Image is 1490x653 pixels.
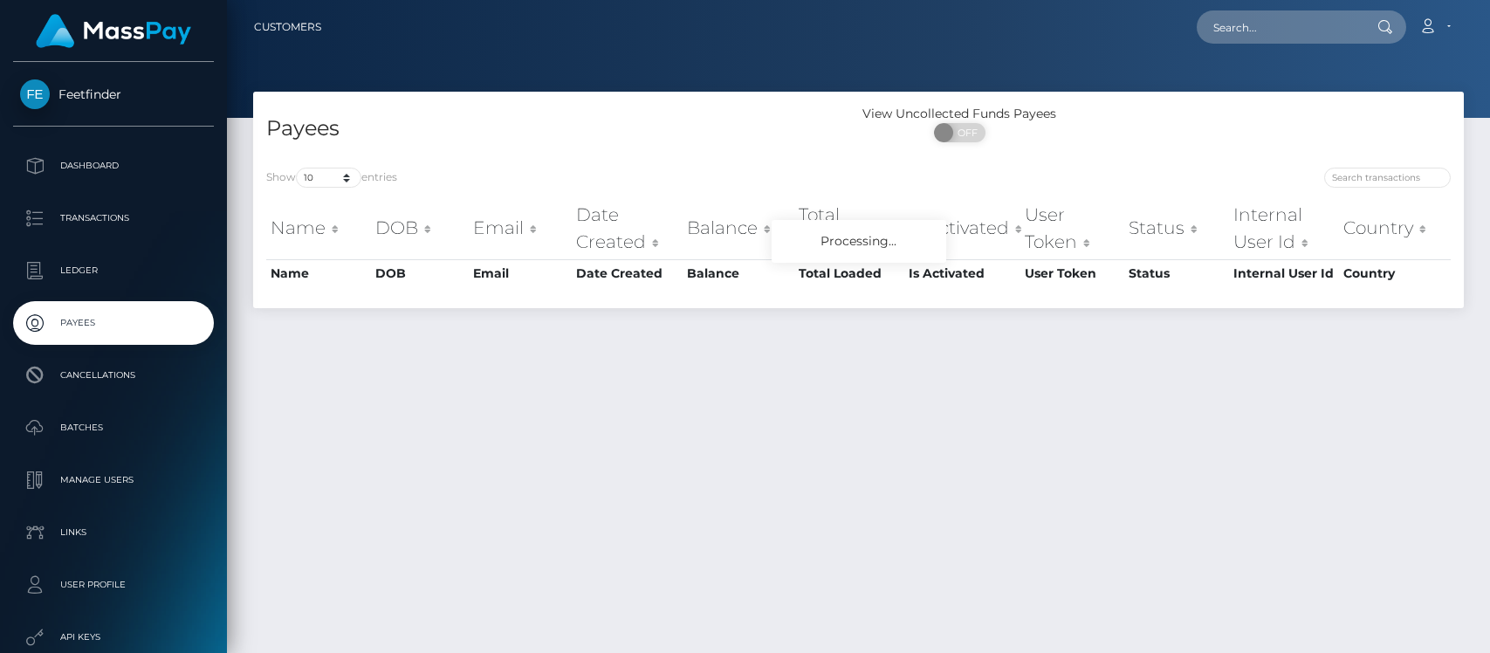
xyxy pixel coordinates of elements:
[469,197,571,259] th: Email
[266,197,371,259] th: Name
[20,415,207,441] p: Batches
[20,79,50,109] img: Feetfinder
[13,406,214,450] a: Batches
[794,197,904,259] th: Total Loaded
[371,259,470,287] th: DOB
[1324,168,1451,188] input: Search transactions
[13,249,214,292] a: Ledger
[20,519,207,546] p: Links
[20,153,207,179] p: Dashboard
[13,196,214,240] a: Transactions
[1339,259,1451,287] th: Country
[683,197,794,259] th: Balance
[254,9,321,45] a: Customers
[20,205,207,231] p: Transactions
[13,86,214,102] span: Feetfinder
[904,197,1021,259] th: Is Activated
[859,105,1061,123] div: View Uncollected Funds Payees
[469,259,571,287] th: Email
[772,220,946,263] div: Processing...
[296,168,361,188] select: Showentries
[13,354,214,397] a: Cancellations
[944,123,987,142] span: OFF
[20,362,207,388] p: Cancellations
[20,467,207,493] p: Manage Users
[1229,259,1340,287] th: Internal User Id
[904,259,1021,287] th: Is Activated
[1197,10,1361,44] input: Search...
[1020,197,1123,259] th: User Token
[1124,197,1229,259] th: Status
[1229,197,1340,259] th: Internal User Id
[683,259,794,287] th: Balance
[266,113,846,144] h4: Payees
[13,301,214,345] a: Payees
[1124,259,1229,287] th: Status
[20,624,207,650] p: API Keys
[266,259,371,287] th: Name
[20,258,207,284] p: Ledger
[1339,197,1451,259] th: Country
[13,563,214,607] a: User Profile
[13,511,214,554] a: Links
[1020,259,1123,287] th: User Token
[266,168,397,188] label: Show entries
[572,259,683,287] th: Date Created
[13,458,214,502] a: Manage Users
[20,572,207,598] p: User Profile
[572,197,683,259] th: Date Created
[371,197,470,259] th: DOB
[20,310,207,336] p: Payees
[36,14,191,48] img: MassPay Logo
[794,259,904,287] th: Total Loaded
[13,144,214,188] a: Dashboard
